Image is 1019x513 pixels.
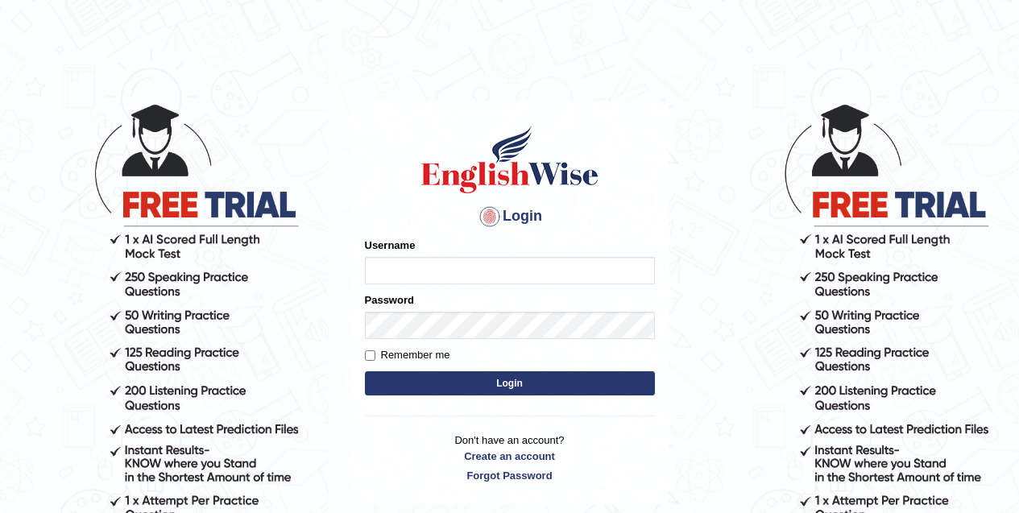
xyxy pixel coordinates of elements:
[365,371,655,395] button: Login
[365,432,655,482] p: Don't have an account?
[365,449,655,464] a: Create an account
[365,238,416,253] label: Username
[365,347,450,363] label: Remember me
[365,468,655,483] a: Forgot Password
[418,123,602,196] img: Logo of English Wise sign in for intelligent practice with AI
[365,292,414,308] label: Password
[365,350,375,361] input: Remember me
[365,204,655,230] h4: Login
